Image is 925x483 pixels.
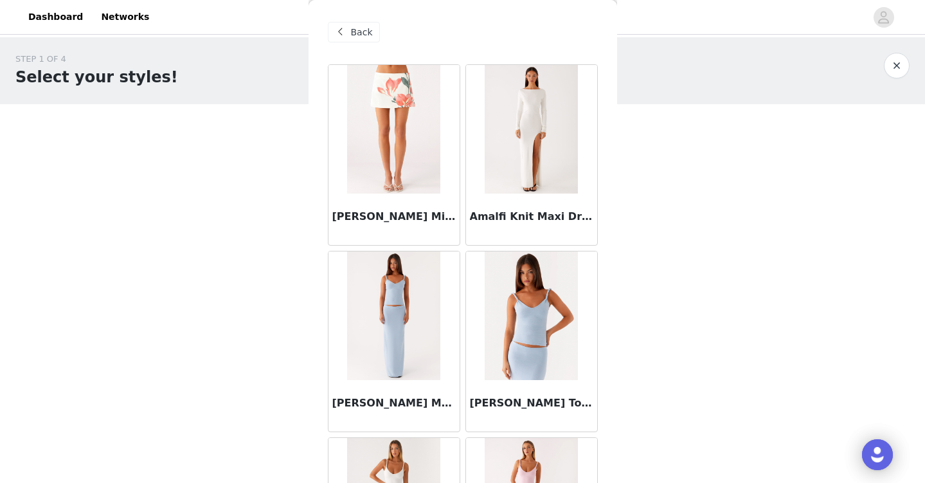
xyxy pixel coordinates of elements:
h1: Select your styles! [15,66,178,89]
a: Networks [93,3,157,32]
div: STEP 1 OF 4 [15,53,178,66]
h3: Amalfi Knit Maxi Dress - White [470,209,593,224]
div: Open Intercom Messenger [862,439,893,470]
h3: [PERSON_NAME] Top - Blue [470,396,593,411]
img: Amalfi Knit Maxi Dress - White [485,65,578,194]
img: Adelina Mini Skirt - Siena Floral [347,65,440,194]
div: avatar [877,7,890,28]
h3: [PERSON_NAME] Mini Skirt - Siena Floral [332,209,456,224]
span: Back [351,26,373,39]
a: Dashboard [21,3,91,32]
img: Anastasia Knit Top - Blue [485,251,578,380]
img: Anastasia Knit Maxi Skirt - Blue [347,251,440,380]
h3: [PERSON_NAME] Maxi Skirt - Blue [332,396,456,411]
